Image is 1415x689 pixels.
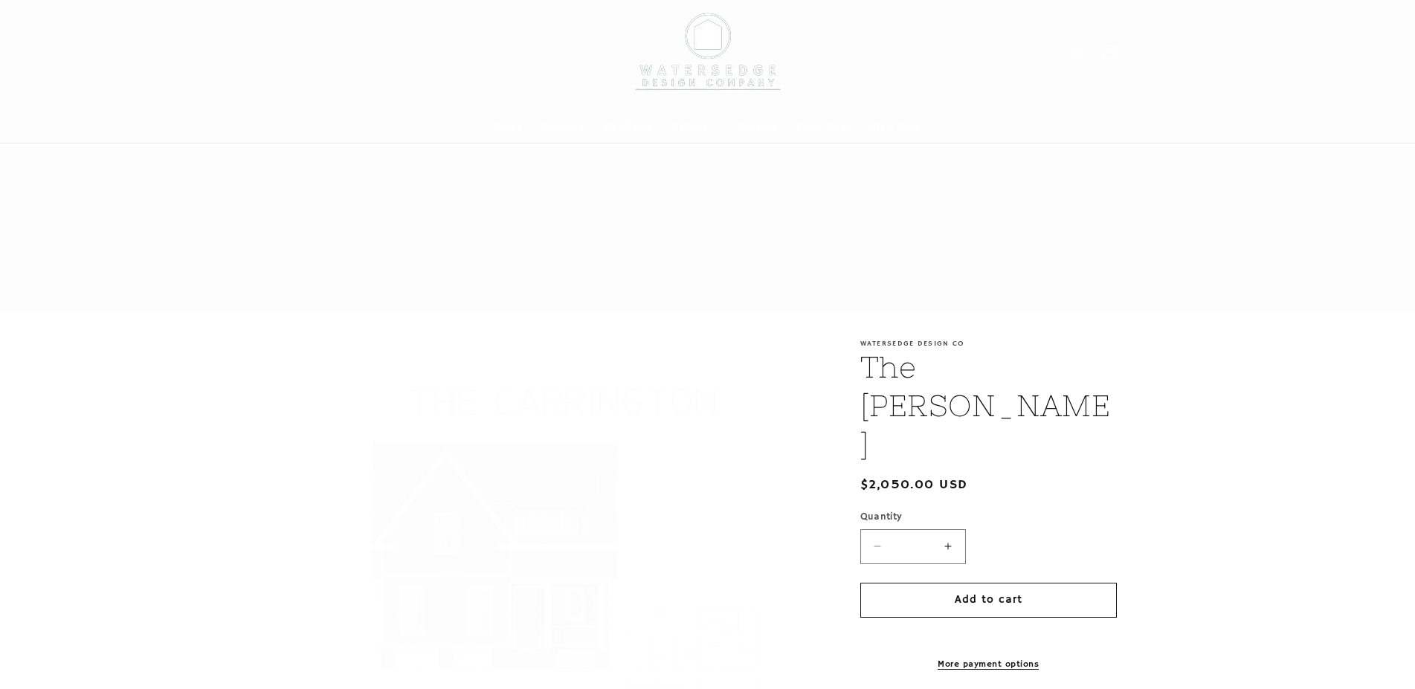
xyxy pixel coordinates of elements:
[860,475,968,495] span: $2,050.00 USD
[671,120,708,134] span: Gallery
[860,583,1117,618] button: Add to cart
[860,658,1117,671] a: More payment options
[796,120,852,134] span: Shop Now!
[594,111,663,143] a: Our Team
[663,111,728,143] summary: Gallery
[485,111,532,143] a: Home
[626,6,790,98] img: Watersedge Design Co
[603,120,654,134] span: Our Team
[494,120,523,134] span: Home
[870,120,921,134] span: View Cart
[860,339,1117,348] p: Watersedge Design Co
[532,111,594,143] a: Services
[729,111,787,143] a: Contact
[860,348,1117,464] h1: The [PERSON_NAME]
[541,120,585,134] span: Services
[861,111,929,143] a: View Cart
[738,120,779,134] span: Contact
[860,510,1117,525] label: Quantity
[787,111,861,143] a: Shop Now!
